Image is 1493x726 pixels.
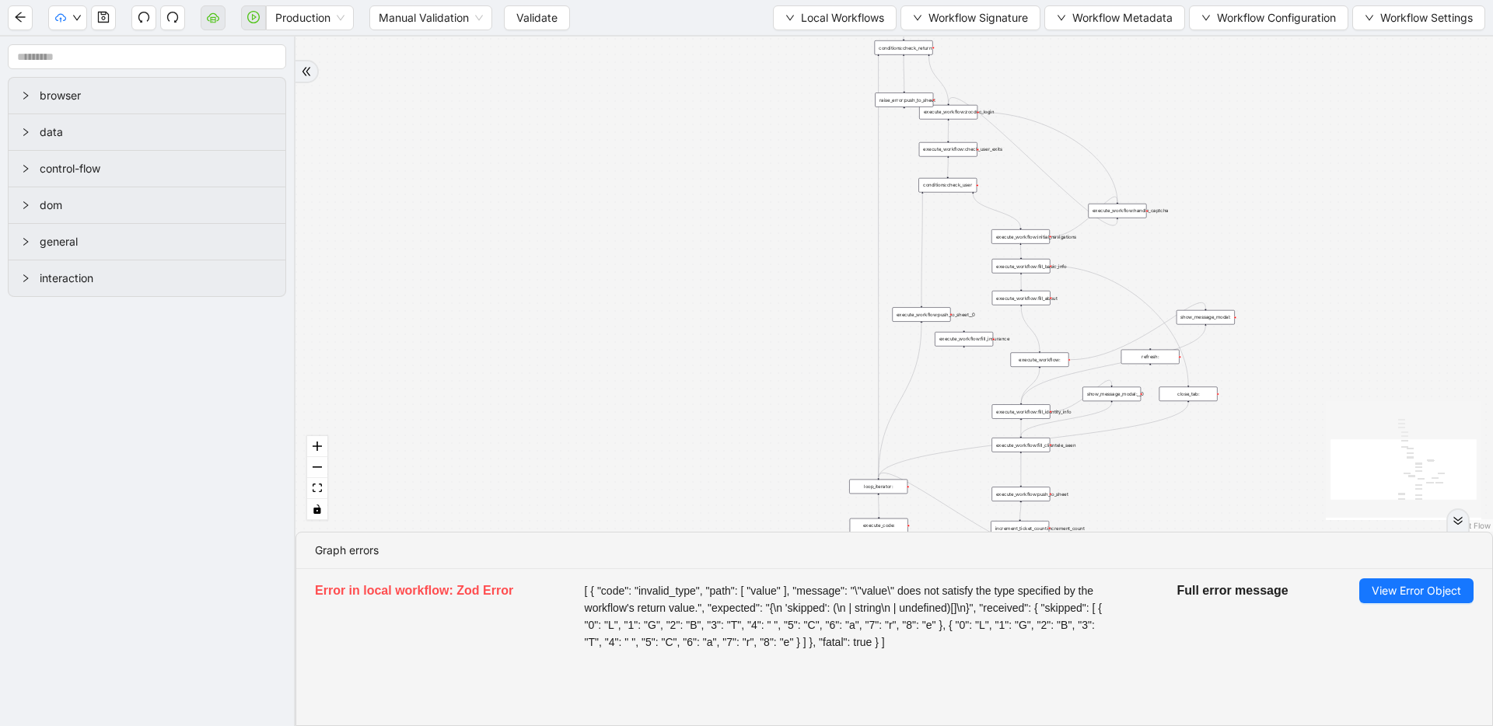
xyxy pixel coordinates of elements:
[585,582,1107,651] span: [ { "code": "invalid_type", "path": [ "value" ], "message": "\"value\" does not satisfy the type ...
[307,457,327,478] button: zoom out
[160,5,185,30] button: redo
[1145,370,1156,380] span: plus-circle
[40,270,273,287] span: interaction
[919,105,977,120] div: execute_workflow:zocdoc_login
[8,5,33,30] button: arrow-left
[1072,9,1173,26] span: Workflow Metadata
[9,260,285,296] div: interaction
[307,499,327,520] button: toggle interactivity
[992,259,1051,274] div: execute_workflow:fill_basic_info
[1453,515,1463,526] span: double-right
[1088,204,1146,218] div: execute_workflow:handle_captcha
[131,5,156,30] button: undo
[307,478,327,499] button: fit view
[773,5,897,30] button: downLocal Workflows
[40,160,273,177] span: control-flow
[1082,387,1141,402] div: show_message_modal:__0
[875,40,933,55] div: conditions:check_return
[992,291,1051,305] div: execute_workflow:fill_about
[1021,326,1205,403] g: Edge from show_message_modal: to execute_workflow:fill_identity_info
[207,11,219,23] span: cloud-server
[1365,13,1374,23] span: down
[1372,582,1461,599] span: View Error Object
[801,9,884,26] span: Local Workflows
[1121,350,1180,365] div: refresh:plus-circle
[991,521,1049,536] div: increment_ticket_count:increment_count
[1177,310,1235,325] div: show_message_modal:
[1450,521,1491,530] a: React Flow attribution
[992,404,1051,419] div: execute_workflow:fill_identity_info
[9,187,285,223] div: dom
[315,542,1474,559] div: Graph errors
[928,9,1028,26] span: Workflow Signature
[21,237,30,246] span: right
[1159,387,1218,402] div: close_tab:
[14,11,26,23] span: arrow-left
[97,11,110,23] span: save
[275,6,344,30] span: Production
[1380,9,1473,26] span: Workflow Settings
[991,487,1050,501] div: execute_workflow:push_to_sheet
[307,436,327,457] button: zoom in
[904,57,904,92] g: Edge from conditions:check_return to raise_error:push_to_sheet
[1359,578,1474,603] button: View Error Object
[40,197,273,214] span: dom
[1201,13,1211,23] span: down
[1057,13,1066,23] span: down
[850,518,908,533] div: execute_code:
[785,13,795,23] span: down
[913,13,922,23] span: down
[315,581,513,600] h5: Error in local workflow: Zod Error
[201,5,226,30] button: cloud-server
[9,114,285,150] div: data
[991,438,1050,452] div: execute_workflow:fill_clientele_seen
[21,164,30,173] span: right
[1044,5,1185,30] button: downWorkflow Metadata
[40,124,273,141] span: data
[1177,581,1288,600] h5: Full error message
[949,97,1117,225] g: Edge from execute_workflow:handle_captcha to execute_workflow:zocdoc_login
[918,178,977,193] div: conditions:check_user
[991,229,1050,244] div: execute_workflow:initial_navigations
[959,352,969,362] span: plus-circle
[919,142,977,157] div: execute_workflow:check_user_exits
[1189,5,1348,30] button: downWorkflow Configuration
[55,12,66,23] span: cloud-upload
[1010,352,1068,367] div: execute_workflow:
[849,480,907,494] div: loop_iterator:
[48,5,87,30] button: cloud-uploaddown
[1121,350,1180,365] div: refresh:
[40,87,273,104] span: browser
[973,194,1020,228] g: Edge from conditions:check_user to execute_workflow:initial_navigations
[1217,9,1336,26] span: Workflow Configuration
[9,224,285,260] div: general
[879,323,921,478] g: Edge from execute_workflow:push_to_sheet__0 to loop_iterator:
[875,92,933,107] div: raise_error:push_to_sheetplus-circle
[1021,246,1022,257] g: Edge from execute_workflow:initial_navigations to execute_workflow:fill_basic_info
[504,5,570,30] button: Validate
[935,332,993,347] div: execute_workflow:fill_insurance
[40,233,273,250] span: general
[929,57,949,103] g: Edge from conditions:check_return to execute_workflow:zocdoc_login
[138,11,150,23] span: undo
[1070,302,1205,359] g: Edge from execute_workflow: to show_message_modal:
[72,13,82,23] span: down
[21,91,30,100] span: right
[879,473,1020,542] g: Edge from increment_ticket_count:increment_count to loop_iterator:
[21,201,30,210] span: right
